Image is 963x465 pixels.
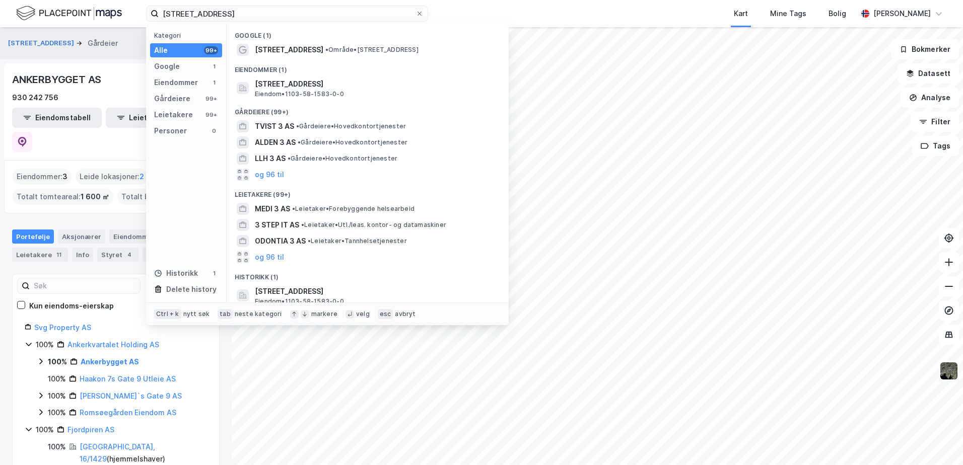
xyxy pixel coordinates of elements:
div: Google (1) [227,24,509,42]
div: 100% [48,390,66,402]
button: og 96 til [255,251,284,263]
button: Leietakertabell [106,108,195,128]
div: 930 242 756 [12,92,58,104]
button: [STREET_ADDRESS] [8,38,76,48]
span: Eiendom • 1103-58-1583-0-0 [255,297,344,305]
div: Gårdeiere (99+) [227,100,509,118]
button: Datasett [898,63,959,84]
div: Totalt tomteareal : [13,189,113,205]
button: Eiendomstabell [12,108,102,128]
button: Tags [912,136,959,156]
div: Aksjonærer [58,229,105,244]
span: Område • [STREET_ADDRESS] [325,46,419,54]
div: 11 [54,250,64,260]
div: Google [154,60,180,72]
div: Portefølje [12,229,54,244]
span: Eiendom • 1103-58-1583-0-0 [255,90,344,98]
div: markere [311,310,337,318]
span: [STREET_ADDRESS] [255,44,323,56]
a: Svg Property AS [34,323,91,332]
span: • [292,205,295,212]
span: Gårdeiere • Hovedkontortjenester [296,122,406,130]
span: ALDEN 3 AS [255,136,296,148]
span: 3 STEP IT AS [255,219,299,231]
div: Leietakere (99+) [227,183,509,201]
button: Filter [911,112,959,132]
div: Gårdeiere [154,93,190,105]
div: Ctrl + k [154,309,181,319]
div: 99+ [204,46,218,54]
div: 1 [210,269,218,277]
div: 4 [124,250,134,260]
div: velg [356,310,370,318]
span: MEDI 3 AS [255,203,290,215]
span: • [288,154,291,162]
div: Personer [154,125,187,137]
div: Eiendommer : [13,169,72,185]
span: ODONTIA 3 AS [255,235,306,247]
button: og 96 til [255,169,284,181]
span: • [298,138,301,146]
div: Kontrollprogram for chat [913,417,963,465]
div: neste kategori [235,310,282,318]
span: • [325,46,328,53]
div: 100% [48,356,67,368]
input: Søk på adresse, matrikkel, gårdeiere, leietakere eller personer [159,6,416,21]
img: logo.f888ab2527a4732fd821a326f86c7f29.svg [16,5,122,22]
div: Mine Tags [770,8,806,20]
div: Eiendommer [109,229,171,244]
div: 100% [48,373,66,385]
div: Leietakere [12,248,68,262]
span: Leietaker • Tannhelsetjenester [308,237,407,245]
span: • [308,237,311,245]
span: [STREET_ADDRESS] [255,285,497,297]
a: Haakon 7s Gate 9 Utleie AS [80,374,176,383]
div: Kart [734,8,748,20]
span: TVIST 3 AS [255,120,294,132]
span: Leietaker • Utl./leas. kontor- og datamaskiner [301,221,446,229]
div: 99+ [204,111,218,119]
span: Leietaker • Forebyggende helsearbeid [292,205,415,213]
a: [PERSON_NAME]`s Gate 9 AS [80,392,182,400]
span: Gårdeiere • Hovedkontortjenester [298,138,407,146]
div: 0 [210,127,218,135]
div: Transaksjoner [143,248,212,262]
div: 100% [36,424,54,436]
div: 1 [210,79,218,87]
div: 1 [210,62,218,70]
span: 2 [140,171,144,183]
div: Eiendommer (1) [227,58,509,76]
div: Historikk (1) [227,265,509,283]
div: Kategori [154,32,222,39]
div: Gårdeier [88,37,118,49]
div: ( hjemmelshaver ) [80,441,207,465]
div: 100% [48,407,66,419]
div: nytt søk [183,310,210,318]
span: LLH 3 AS [255,152,286,165]
div: esc [378,309,393,319]
a: Ankerkvartalet Holding AS [67,340,159,349]
span: • [301,221,304,228]
iframe: Chat Widget [913,417,963,465]
input: Søk [30,278,140,293]
div: ANKERBYGGET AS [12,71,103,88]
span: 3 [62,171,67,183]
span: [STREET_ADDRESS] [255,78,497,90]
div: avbryt [395,310,416,318]
div: Bolig [829,8,846,20]
span: • [296,122,299,130]
button: Analyse [901,88,959,108]
div: Totalt byggareal : [117,189,215,205]
div: Leide lokasjoner : [76,169,148,185]
button: Bokmerker [891,39,959,59]
span: Gårdeiere • Hovedkontortjenester [288,154,397,163]
div: 100% [48,441,66,453]
div: Eiendommer [154,76,198,89]
a: [GEOGRAPHIC_DATA], 16/1429 [80,442,155,463]
a: Romsøegården Eiendom AS [80,408,176,417]
span: 1 600 ㎡ [81,191,109,203]
div: Delete history [166,283,217,295]
div: Historikk [154,267,198,279]
img: 9k= [939,361,958,380]
div: Leietakere [154,109,193,121]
